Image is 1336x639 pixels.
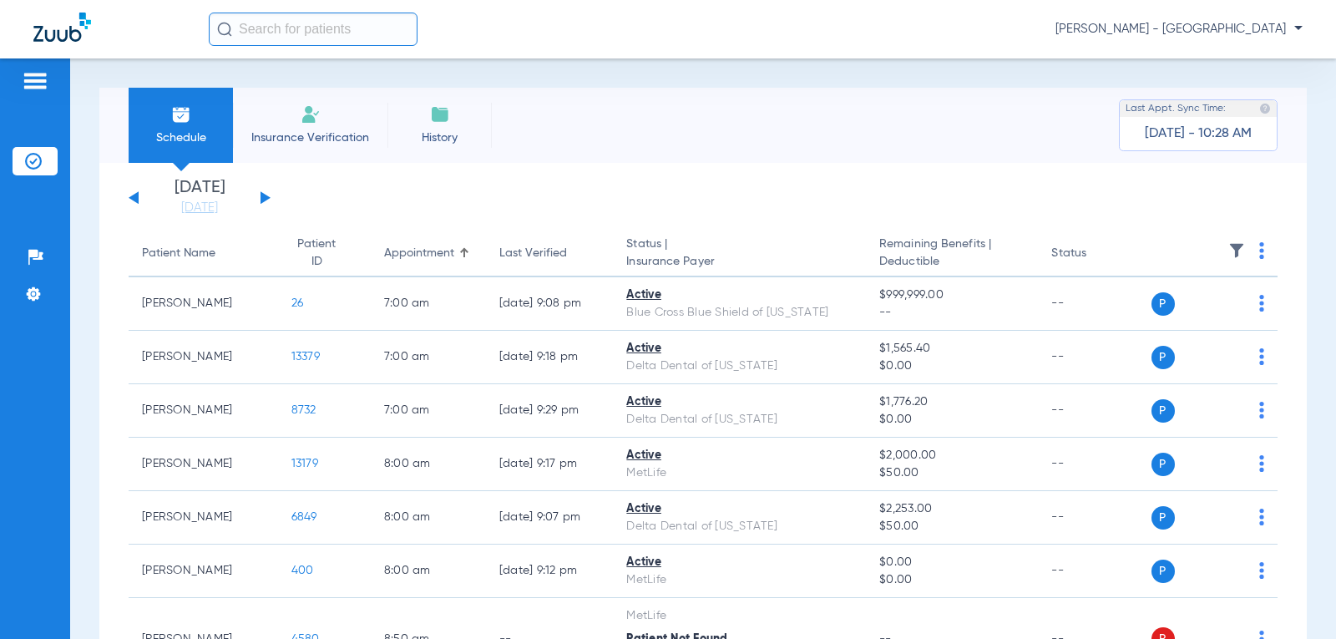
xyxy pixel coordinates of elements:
[626,500,853,518] div: Active
[291,404,316,416] span: 8732
[291,565,314,576] span: 400
[217,22,232,37] img: Search Icon
[626,607,853,625] div: MetLife
[613,231,866,277] th: Status |
[171,104,191,124] img: Schedule
[1151,346,1175,369] span: P
[291,236,342,271] div: Patient ID
[129,438,278,491] td: [PERSON_NAME]
[499,245,600,262] div: Last Verified
[384,245,473,262] div: Appointment
[301,104,321,124] img: Manual Insurance Verification
[291,236,357,271] div: Patient ID
[149,180,250,216] li: [DATE]
[626,287,853,304] div: Active
[129,384,278,438] td: [PERSON_NAME]
[1038,331,1151,384] td: --
[371,438,486,491] td: 8:00 AM
[879,340,1025,358] span: $1,565.40
[1151,506,1175,530] span: P
[1259,455,1264,472] img: group-dot-blue.svg
[486,384,614,438] td: [DATE] 9:29 PM
[291,458,318,469] span: 13179
[1038,277,1151,331] td: --
[866,231,1038,277] th: Remaining Benefits |
[129,277,278,331] td: [PERSON_NAME]
[1259,402,1264,418] img: group-dot-blue.svg
[1145,125,1252,142] span: [DATE] - 10:28 AM
[1038,384,1151,438] td: --
[626,447,853,464] div: Active
[129,331,278,384] td: [PERSON_NAME]
[626,518,853,535] div: Delta Dental of [US_STATE]
[626,340,853,358] div: Active
[149,200,250,216] a: [DATE]
[371,491,486,545] td: 8:00 AM
[879,464,1025,482] span: $50.00
[291,511,317,523] span: 6849
[384,245,454,262] div: Appointment
[400,129,479,146] span: History
[129,545,278,598] td: [PERSON_NAME]
[1126,100,1226,117] span: Last Appt. Sync Time:
[626,304,853,322] div: Blue Cross Blue Shield of [US_STATE]
[142,245,215,262] div: Patient Name
[879,411,1025,429] span: $0.00
[1259,242,1264,259] img: group-dot-blue.svg
[371,277,486,331] td: 7:00 AM
[879,571,1025,589] span: $0.00
[1259,295,1264,312] img: group-dot-blue.svg
[1228,242,1245,259] img: filter.svg
[22,71,48,91] img: hamburger-icon
[1055,21,1303,38] span: [PERSON_NAME] - [GEOGRAPHIC_DATA]
[129,491,278,545] td: [PERSON_NAME]
[879,287,1025,304] span: $999,999.00
[626,253,853,271] span: Insurance Payer
[626,411,853,429] div: Delta Dental of [US_STATE]
[879,518,1025,535] span: $50.00
[879,393,1025,411] span: $1,776.20
[1151,453,1175,476] span: P
[142,245,265,262] div: Patient Name
[1151,399,1175,423] span: P
[33,13,91,42] img: Zuub Logo
[486,277,614,331] td: [DATE] 9:08 PM
[486,438,614,491] td: [DATE] 9:17 PM
[430,104,450,124] img: History
[1151,560,1175,583] span: P
[879,358,1025,375] span: $0.00
[626,554,853,571] div: Active
[879,500,1025,518] span: $2,253.00
[486,545,614,598] td: [DATE] 9:12 PM
[1038,491,1151,545] td: --
[499,245,567,262] div: Last Verified
[879,447,1025,464] span: $2,000.00
[626,393,853,411] div: Active
[1259,562,1264,579] img: group-dot-blue.svg
[209,13,417,46] input: Search for patients
[626,464,853,482] div: MetLife
[626,358,853,375] div: Delta Dental of [US_STATE]
[371,545,486,598] td: 8:00 AM
[1151,292,1175,316] span: P
[291,351,320,363] span: 13379
[291,297,304,309] span: 26
[1038,438,1151,491] td: --
[1259,103,1271,114] img: last sync help info
[1259,509,1264,525] img: group-dot-blue.svg
[486,491,614,545] td: [DATE] 9:07 PM
[1259,348,1264,365] img: group-dot-blue.svg
[371,331,486,384] td: 7:00 AM
[879,304,1025,322] span: --
[141,129,220,146] span: Schedule
[626,571,853,589] div: MetLife
[879,253,1025,271] span: Deductible
[1038,231,1151,277] th: Status
[879,554,1025,571] span: $0.00
[371,384,486,438] td: 7:00 AM
[1038,545,1151,598] td: --
[245,129,375,146] span: Insurance Verification
[486,331,614,384] td: [DATE] 9:18 PM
